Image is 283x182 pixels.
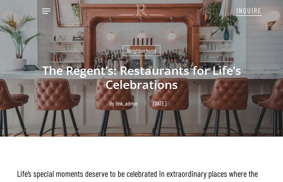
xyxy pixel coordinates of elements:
[115,100,138,107] a: fmk_admin
[145,101,174,106] span: [DATE]
[17,56,266,99] h1: The Regent’s: Restaurants for Life’s Celebrations
[110,101,114,106] span: By
[42,7,50,15] a: Navigation Menu
[122,45,161,56] a: Neighborhood
[236,2,262,18] a: INQUIRE
[236,6,262,15] span: INQUIRE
